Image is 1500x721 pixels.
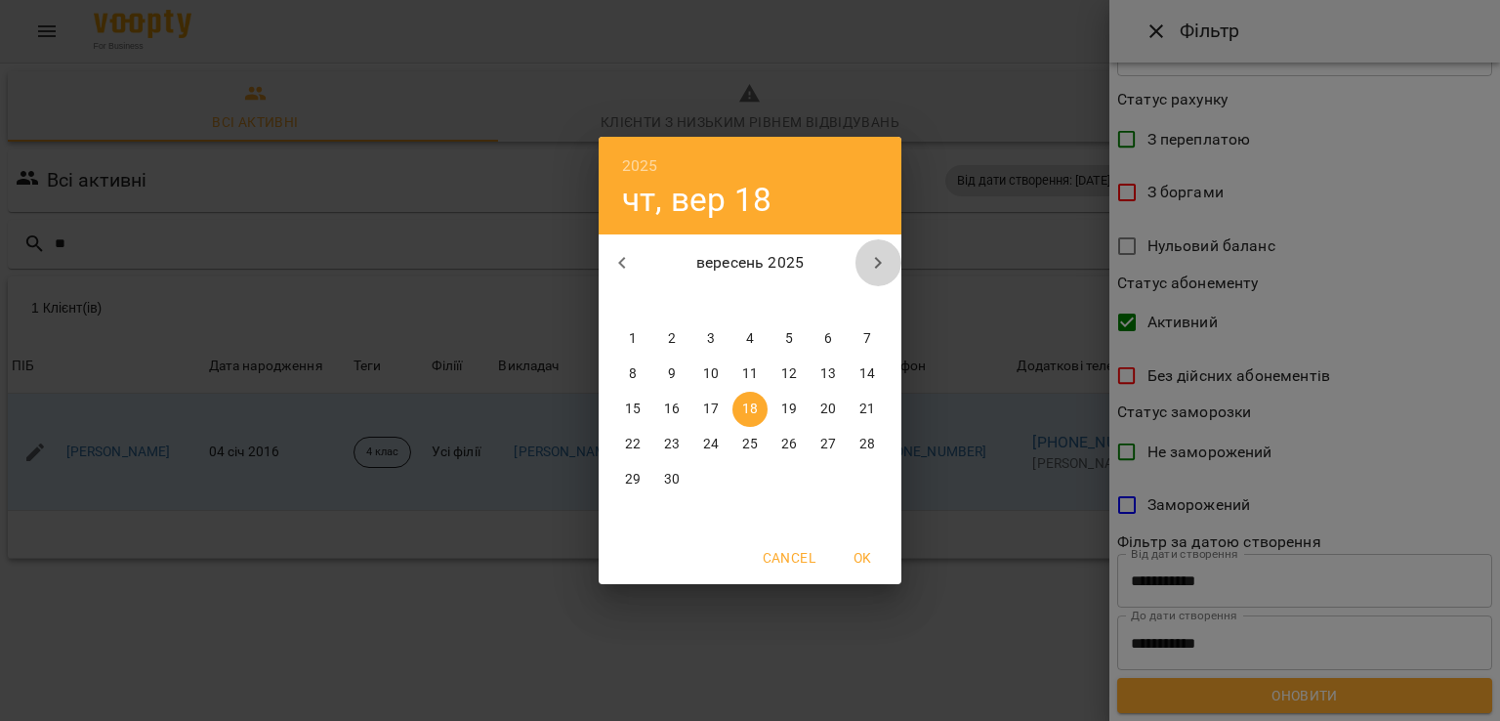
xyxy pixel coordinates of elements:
button: 21 [850,392,885,427]
p: 5 [785,329,793,349]
p: 22 [625,435,641,454]
p: вересень 2025 [646,251,855,275]
span: пт [771,292,807,312]
p: 21 [859,400,875,419]
button: 13 [811,357,846,392]
button: 18 [732,392,768,427]
p: 9 [668,364,676,384]
button: 16 [654,392,689,427]
button: 29 [615,462,650,497]
p: 30 [664,470,680,489]
p: 20 [820,400,836,419]
p: 28 [859,435,875,454]
p: 4 [746,329,754,349]
button: 19 [771,392,807,427]
p: 3 [707,329,715,349]
button: 22 [615,427,650,462]
button: 23 [654,427,689,462]
button: 2 [654,321,689,357]
button: 27 [811,427,846,462]
span: пн [615,292,650,312]
p: 17 [703,400,719,419]
button: 9 [654,357,689,392]
p: 13 [820,364,836,384]
p: 25 [742,435,758,454]
p: 1 [629,329,637,349]
button: Cancel [755,540,823,575]
span: чт [732,292,768,312]
span: нд [850,292,885,312]
span: Cancel [763,546,815,570]
p: 16 [664,400,680,419]
button: 17 [693,392,729,427]
p: 11 [742,364,758,384]
button: 2025 [622,152,658,180]
span: сб [811,292,846,312]
p: 15 [625,400,641,419]
p: 23 [664,435,680,454]
button: 24 [693,427,729,462]
button: 1 [615,321,650,357]
p: 27 [820,435,836,454]
button: 11 [732,357,768,392]
button: 28 [850,427,885,462]
p: 14 [859,364,875,384]
p: 8 [629,364,637,384]
button: 7 [850,321,885,357]
p: 6 [824,329,832,349]
p: 7 [863,329,871,349]
p: 19 [781,400,797,419]
p: 12 [781,364,797,384]
button: 3 [693,321,729,357]
span: ср [693,292,729,312]
button: 25 [732,427,768,462]
button: 30 [654,462,689,497]
button: 12 [771,357,807,392]
p: 26 [781,435,797,454]
button: 15 [615,392,650,427]
button: 8 [615,357,650,392]
p: 29 [625,470,641,489]
button: 14 [850,357,885,392]
button: OK [831,540,894,575]
p: 2 [668,329,676,349]
span: вт [654,292,689,312]
button: 4 [732,321,768,357]
button: 10 [693,357,729,392]
p: 24 [703,435,719,454]
span: OK [839,546,886,570]
button: 26 [771,427,807,462]
button: 20 [811,392,846,427]
p: 18 [742,400,758,419]
button: 5 [771,321,807,357]
button: чт, вер 18 [622,180,771,220]
p: 10 [703,364,719,384]
button: 6 [811,321,846,357]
